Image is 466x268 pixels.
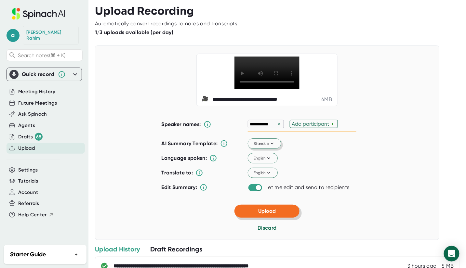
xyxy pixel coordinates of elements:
[18,166,38,174] button: Settings
[18,52,65,58] span: Search notes (⌘ + K)
[161,155,207,161] b: Language spoken:
[95,20,239,27] div: Automatically convert recordings to notes and transcripts.
[18,122,35,129] button: Agents
[18,99,57,107] button: Future Meetings
[161,170,193,176] b: Translate to:
[254,170,272,176] span: English
[248,153,278,164] button: English
[35,133,43,141] div: 68
[258,225,276,231] span: Discard
[265,184,349,191] div: Let me edit and send to recipients
[248,168,278,178] button: English
[95,5,459,17] h3: Upload Recording
[9,68,79,81] div: Quick record
[26,30,75,41] div: Abdul Rahim
[331,121,336,127] div: +
[276,121,282,127] div: ×
[18,200,39,207] button: Referrals
[254,141,275,147] span: Standup
[322,96,332,103] div: 4 MB
[150,245,202,253] div: Draft Recordings
[258,224,276,232] button: Discard
[248,139,281,149] button: Standup
[202,96,210,103] span: video
[18,211,54,219] button: Help Center
[22,71,55,78] div: Quick record
[18,133,43,141] button: Drafts 68
[18,189,38,196] button: Account
[234,205,300,218] button: Upload
[258,208,276,214] span: Upload
[254,155,272,161] span: English
[10,250,46,259] h2: Starter Guide
[18,110,47,118] button: Ask Spinach
[7,29,20,42] span: a
[161,184,197,190] b: Edit Summary:
[18,88,55,96] button: Meeting History
[95,245,140,253] div: Upload History
[18,177,38,185] button: Tutorials
[18,145,35,152] button: Upload
[18,133,43,141] div: Drafts
[18,211,47,219] span: Help Center
[444,246,459,262] div: Open Intercom Messenger
[95,29,173,35] b: 1/3 uploads available (per day)
[161,121,201,127] b: Speaker names:
[161,140,218,147] b: AI Summary Template:
[292,121,331,127] div: Add participant
[72,250,80,259] button: +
